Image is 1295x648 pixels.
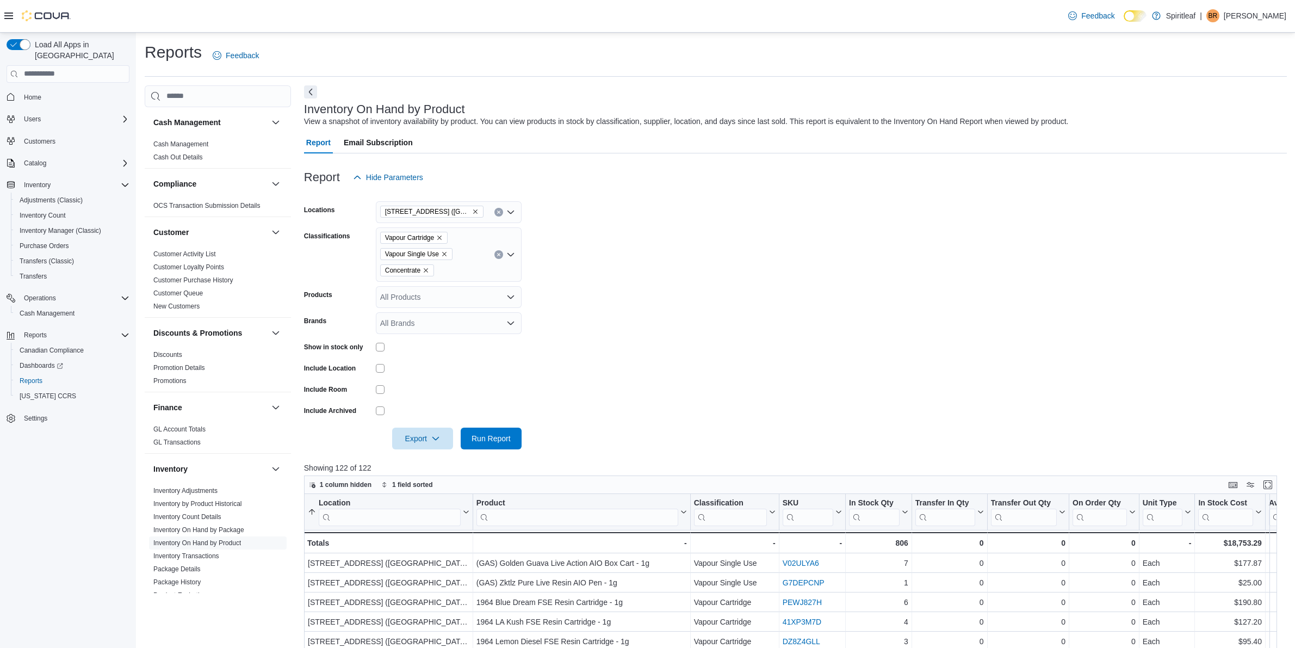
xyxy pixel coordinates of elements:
button: [US_STATE] CCRS [11,388,134,404]
div: In Stock Cost [1198,498,1253,508]
button: Transfers [11,269,134,284]
a: 41XP3M7D [782,618,821,626]
button: Run Report [461,428,522,449]
button: Users [20,113,45,126]
button: Discounts & Promotions [269,326,282,340]
div: Vapour Single Use [694,576,776,589]
span: Vapour Cartridge [380,232,448,244]
div: - [476,536,687,550]
a: DZ8Z4GLL [782,637,820,646]
span: Transfers (Classic) [20,257,74,266]
a: Customer Activity List [153,250,216,258]
div: Vapour Cartridge [694,635,776,648]
a: Cash Management [153,140,208,148]
div: 0 [915,615,984,628]
span: Reports [24,331,47,340]
span: Cash Management [20,309,75,318]
div: 0 [990,536,1065,550]
span: Vapour Cartridge [385,232,434,243]
div: Each [1143,635,1192,648]
span: Reports [15,374,129,387]
a: Inventory Count Details [153,513,221,521]
div: SKU URL [782,498,833,526]
div: Unit Type [1142,498,1182,526]
a: Inventory by Product Historical [153,500,242,508]
div: [STREET_ADDRESS] ([GEOGRAPHIC_DATA]) [308,596,469,609]
div: Compliance [145,199,291,217]
span: Hide Parameters [366,172,423,183]
button: On Order Qty [1073,498,1136,526]
span: Concentrate [385,265,420,276]
div: 0 [1073,557,1136,570]
span: Operations [20,292,129,305]
input: Dark Mode [1124,10,1147,22]
span: Dashboards [15,359,129,372]
button: Keyboard shortcuts [1226,478,1240,491]
button: Inventory [153,464,267,474]
span: Inventory Count Details [153,513,221,521]
button: Export [392,428,453,449]
a: [US_STATE] CCRS [15,390,80,403]
button: Inventory Count [11,208,134,223]
div: Product [476,498,678,508]
button: Finance [269,401,282,414]
div: Brian R [1206,9,1219,22]
button: Customer [153,227,267,238]
button: Finance [153,402,267,413]
a: Feedback [1064,5,1119,27]
a: Cash Out Details [153,153,203,161]
label: Show in stock only [304,343,363,351]
span: Promotion Details [153,363,205,372]
div: Each [1143,596,1192,609]
div: $190.80 [1198,596,1261,609]
span: Customers [20,134,129,148]
img: Cova [22,10,71,21]
h3: Customer [153,227,189,238]
button: Discounts & Promotions [153,328,267,338]
div: Transfer Out Qty [990,498,1056,526]
div: On Order Qty [1073,498,1127,526]
div: 7 [849,557,908,570]
a: Inventory On Hand by Product [153,539,241,547]
a: Inventory Transactions [153,552,219,560]
a: Feedback [208,45,263,66]
div: 1964 LA Kush FSE Resin Cartridge - 1g [476,615,687,628]
div: Product [476,498,678,526]
button: Next [304,85,317,98]
span: Purchase Orders [15,239,129,252]
span: Report [306,132,331,153]
button: Transfers (Classic) [11,254,134,269]
button: Open list of options [506,293,515,301]
button: 1 field sorted [377,478,437,491]
div: View a snapshot of inventory availability by product. You can view products in stock by classific... [304,116,1069,127]
button: Reports [2,328,134,343]
button: Product [476,498,687,526]
div: Cash Management [145,138,291,168]
a: V02ULYA6 [782,559,819,567]
span: [US_STATE] CCRS [20,392,76,400]
span: Inventory [24,181,51,189]
button: Unit Type [1142,498,1191,526]
span: Canadian Compliance [15,344,129,357]
a: Discounts [153,351,182,359]
button: Canadian Compliance [11,343,134,358]
button: Compliance [269,177,282,190]
a: Home [20,91,46,104]
p: | [1200,9,1202,22]
div: 0 [1073,576,1136,589]
div: Transfer Out Qty [990,498,1056,508]
span: Promotions [153,377,187,385]
button: Inventory [2,177,134,193]
button: Settings [2,410,134,426]
a: Promotion Details [153,364,205,372]
button: Catalog [20,157,51,170]
a: Promotions [153,377,187,385]
button: Hide Parameters [349,166,427,188]
p: Spiritleaf [1166,9,1195,22]
h3: Discounts & Promotions [153,328,242,338]
a: Transfers [15,270,51,283]
a: OCS Transaction Submission Details [153,202,261,209]
span: Customers [24,137,55,146]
